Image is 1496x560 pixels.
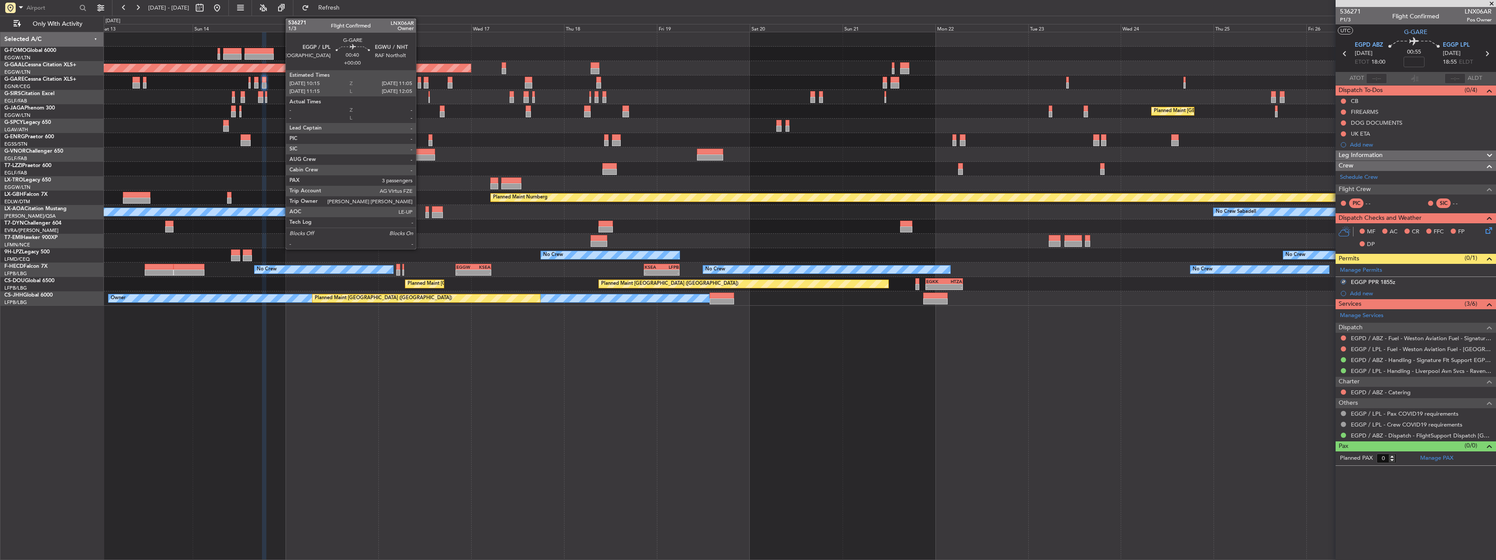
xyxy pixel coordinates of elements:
[1339,85,1383,96] span: Dispatch To-Dos
[257,263,277,276] div: No Crew
[4,293,23,298] span: CS-JHH
[4,77,76,82] a: G-GARECessna Citation XLS+
[4,69,31,75] a: EGGW/LTN
[378,24,471,32] div: Tue 16
[1340,173,1378,182] a: Schedule Crew
[4,235,21,240] span: T7-EMI
[935,24,1028,32] div: Mon 22
[4,192,24,197] span: LX-GBH
[4,192,48,197] a: LX-GBHFalcon 7X
[1351,367,1492,375] a: EGGP / LPL - Handling - Liverpool Avn Svcs - Ravenair EGGP LPL
[111,292,126,305] div: Owner
[1436,198,1451,208] div: SIC
[1339,377,1360,387] span: Charter
[471,24,564,32] div: Wed 17
[4,235,58,240] a: T7-EMIHawker 900XP
[1468,74,1482,83] span: ALDT
[926,279,944,284] div: EGKK
[4,98,27,104] a: EGLF/FAB
[193,24,286,32] div: Sun 14
[473,270,490,275] div: -
[1465,441,1477,450] span: (0/0)
[4,163,51,168] a: T7-LZZIPraetor 600
[493,191,547,204] div: Planned Maint Nurnberg
[1349,198,1363,208] div: PIC
[456,264,473,270] div: EGGW
[1340,266,1382,275] a: Manage Permits
[1339,184,1371,195] span: Flight Crew
[4,77,24,82] span: G-GARE
[4,120,51,125] a: G-SPCYLegacy 650
[1193,263,1213,276] div: No Crew
[662,270,679,275] div: -
[1339,150,1383,160] span: Leg Information
[1465,16,1492,24] span: Pos Owner
[4,126,28,133] a: LGAV/ATH
[4,299,27,306] a: LFPB/LBG
[1367,228,1375,236] span: MF
[1366,73,1387,84] input: --:--
[4,227,58,234] a: EVRA/[PERSON_NAME]
[1392,12,1439,21] div: Flight Confirmed
[645,264,662,270] div: KSEA
[4,134,25,140] span: G-ENRG
[645,270,662,275] div: -
[315,292,452,305] div: Planned Maint [GEOGRAPHIC_DATA] ([GEOGRAPHIC_DATA])
[311,5,347,11] span: Refresh
[4,270,27,277] a: LFPB/LBG
[4,48,56,53] a: G-FOMOGlobal 6000
[1351,410,1459,417] a: EGGP / LPL - Pax COVID19 requirements
[4,278,25,283] span: CS-DOU
[4,221,24,226] span: T7-DYN
[1028,24,1121,32] div: Tue 23
[1338,27,1353,34] button: UTC
[1121,24,1214,32] div: Wed 24
[4,264,48,269] a: F-HECDFalcon 7X
[1351,119,1402,126] div: DOG DOCUMENTS
[1443,58,1457,67] span: 18:55
[105,17,120,25] div: [DATE]
[843,24,935,32] div: Sun 21
[1453,199,1472,207] div: - -
[4,256,30,263] a: LFMD/CEQ
[1339,323,1363,333] span: Dispatch
[4,206,67,212] a: LX-AOACitation Mustang
[4,83,31,90] a: EGNR/CEG
[286,24,378,32] div: Mon 15
[148,4,189,12] span: [DATE] - [DATE]
[705,263,725,276] div: No Crew
[1339,299,1361,309] span: Services
[1351,432,1492,439] a: EGPD / ABZ - Dispatch - FlightSupport Dispatch [GEOGRAPHIC_DATA]
[4,221,61,226] a: T7-DYNChallenger 604
[1350,290,1492,297] div: Add new
[1340,7,1361,16] span: 536271
[657,24,750,32] div: Fri 19
[1355,49,1373,58] span: [DATE]
[4,278,54,283] a: CS-DOUGlobal 6500
[4,149,26,154] span: G-VNOR
[1339,254,1359,264] span: Permits
[1351,345,1492,353] a: EGGP / LPL - Fuel - Weston Aviation Fuel - [GEOGRAPHIC_DATA] Aviation - EGGP / LPL
[4,155,27,162] a: EGLF/FAB
[1339,398,1358,408] span: Others
[1434,228,1444,236] span: FFC
[4,120,23,125] span: G-SPCY
[1390,228,1397,236] span: AC
[1412,228,1419,236] span: CR
[10,17,95,31] button: Only With Activity
[944,279,962,284] div: HTZA
[1355,58,1369,67] span: ETOT
[1366,199,1385,207] div: - -
[1465,299,1477,308] span: (3/6)
[4,134,54,140] a: G-ENRGPraetor 600
[1465,253,1477,263] span: (0/1)
[1371,58,1385,67] span: 18:00
[100,24,193,32] div: Sat 13
[1340,454,1373,463] label: Planned PAX
[4,285,27,291] a: LFPB/LBG
[944,284,962,290] div: -
[1465,7,1492,16] span: LNX06AR
[1367,240,1375,249] span: DP
[1351,130,1370,137] div: UK ETA
[1404,27,1428,37] span: G-GARE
